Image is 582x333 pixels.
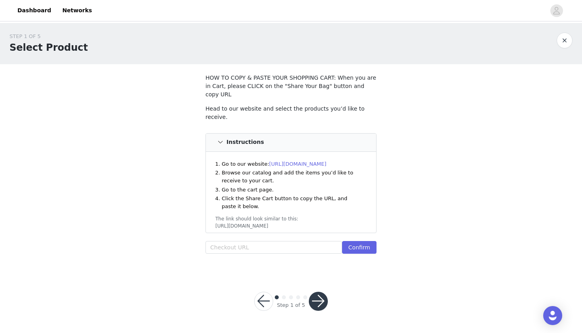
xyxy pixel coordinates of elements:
h4: Instructions [226,139,264,145]
div: Open Intercom Messenger [543,306,562,325]
p: Head to our website and select the products you’d like to receive. [205,105,377,121]
h1: Select Product [10,40,88,55]
a: Networks [57,2,97,19]
button: Confirm [342,241,377,254]
input: Checkout URL [205,241,342,254]
p: HOW TO COPY & PASTE YOUR SHOPPING CART: When you are in Cart, please CLICK on the "Share Your Bag... [205,74,377,99]
div: The link should look similar to this: [215,215,367,222]
div: [URL][DOMAIN_NAME] [215,222,367,230]
li: Go to the cart page. [222,186,363,194]
div: Step 1 of 5 [277,301,305,309]
a: [URL][DOMAIN_NAME] [269,161,327,167]
li: Go to our website: [222,160,363,168]
a: Dashboard [13,2,56,19]
div: avatar [553,4,560,17]
li: Click the Share Cart button to copy the URL, and paste it below. [222,195,363,210]
li: Browse our catalog and add the items you’d like to receive to your cart. [222,169,363,184]
div: STEP 1 OF 5 [10,33,88,40]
